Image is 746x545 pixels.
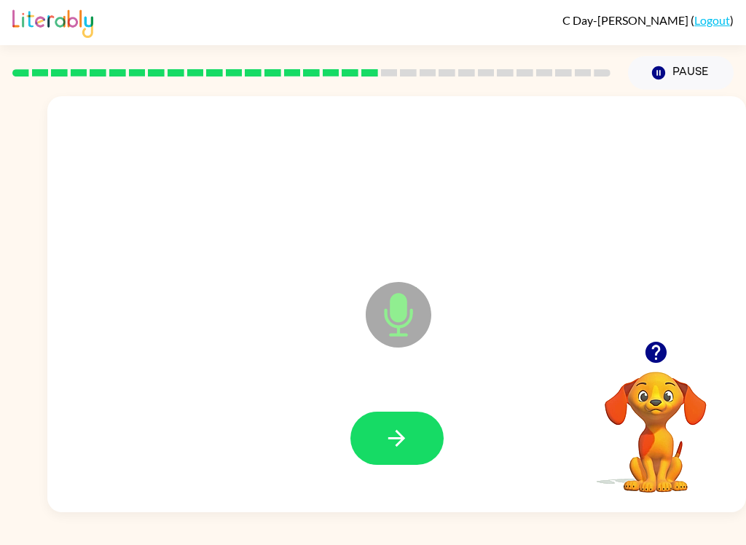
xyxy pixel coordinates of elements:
span: C Day-[PERSON_NAME] [562,13,691,27]
div: ( ) [562,13,734,27]
a: Logout [694,13,730,27]
video: Your browser must support playing .mp4 files to use Literably. Please try using another browser. [583,349,729,495]
img: Literably [12,6,93,38]
button: Pause [628,56,734,90]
